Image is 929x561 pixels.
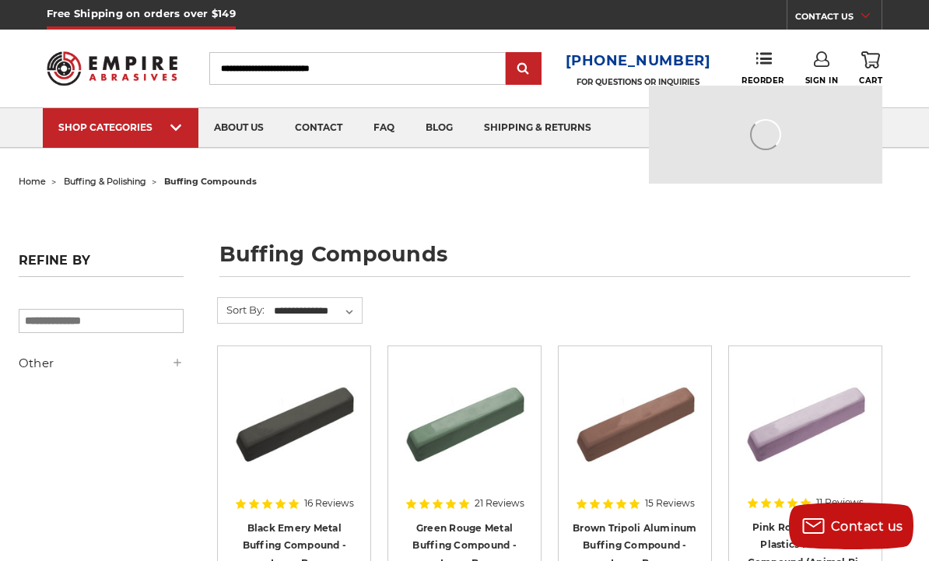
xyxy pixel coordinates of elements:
[789,503,913,549] button: Contact us
[570,357,700,529] a: Brown Tripoli Aluminum Buffing Compound
[399,357,530,529] a: Green Rouge Aluminum Buffing Compound
[58,121,183,133] div: SHOP CATEGORIES
[566,77,711,87] p: FOR QUESTIONS OR INQUIRIES
[741,75,784,86] span: Reorder
[229,357,359,482] img: Black Stainless Steel Buffing Compound
[859,75,882,86] span: Cart
[19,176,46,187] a: home
[218,298,265,321] label: Sort By:
[795,8,882,30] a: CONTACT US
[831,519,903,534] span: Contact us
[399,357,530,482] img: Green Rouge Aluminum Buffing Compound
[566,50,711,72] a: [PHONE_NUMBER]
[47,43,178,94] img: Empire Abrasives
[64,176,146,187] a: buffing & polishing
[358,108,410,148] a: faq
[740,357,871,529] a: Pink Plastic Polishing Compound
[859,51,882,86] a: Cart
[279,108,358,148] a: contact
[19,253,184,277] h5: Refine by
[410,108,468,148] a: blog
[219,244,910,277] h1: buffing compounds
[164,176,257,187] span: buffing compounds
[19,354,184,373] h5: Other
[570,357,700,482] img: Brown Tripoli Aluminum Buffing Compound
[740,357,871,482] img: Pink Plastic Polishing Compound
[229,357,359,529] a: Black Stainless Steel Buffing Compound
[508,54,539,85] input: Submit
[272,300,362,323] select: Sort By:
[198,108,279,148] a: about us
[741,51,784,85] a: Reorder
[805,75,839,86] span: Sign In
[468,108,607,148] a: shipping & returns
